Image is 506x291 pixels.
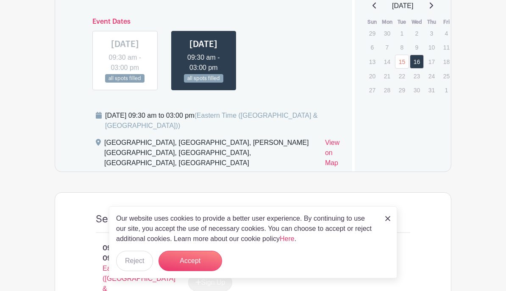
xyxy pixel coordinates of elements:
[116,251,153,271] button: Reject
[439,55,453,68] p: 18
[425,55,439,68] p: 17
[395,41,409,54] p: 8
[105,112,318,129] span: (Eastern Time ([GEOGRAPHIC_DATA] & [GEOGRAPHIC_DATA]))
[385,216,390,221] img: close_button-5f87c8562297e5c2d7936805f587ecaba9071eb48480494691a3f1689db116b3.svg
[439,27,453,40] p: 4
[409,18,424,26] th: Wed
[395,18,409,26] th: Tue
[380,69,394,83] p: 21
[439,18,454,26] th: Fri
[425,83,439,97] p: 31
[410,27,424,40] p: 2
[439,41,453,54] p: 11
[395,83,409,97] p: 29
[380,18,395,26] th: Mon
[410,41,424,54] p: 9
[439,83,453,97] p: 1
[425,41,439,54] p: 10
[395,55,409,69] a: 15
[365,27,379,40] p: 29
[96,213,229,225] h4: Senior Portrait Appointment
[365,18,380,26] th: Sun
[392,1,413,11] span: [DATE]
[410,55,424,69] a: 16
[116,213,376,244] p: Our website uses cookies to provide a better user experience. By continuing to use our site, you ...
[380,55,394,68] p: 14
[424,18,439,26] th: Thu
[105,111,342,131] div: [DATE] 09:30 am to 03:00 pm
[425,27,439,40] p: 3
[380,41,394,54] p: 7
[425,69,439,83] p: 24
[365,41,379,54] p: 6
[104,138,318,172] div: [GEOGRAPHIC_DATA], [GEOGRAPHIC_DATA], [PERSON_NAME][GEOGRAPHIC_DATA], [GEOGRAPHIC_DATA], [GEOGRAP...
[380,83,394,97] p: 28
[395,27,409,40] p: 1
[280,235,295,242] a: Here
[325,138,342,172] a: View on Map
[158,251,222,271] button: Accept
[410,69,424,83] p: 23
[86,18,322,26] h6: Event Dates
[395,69,409,83] p: 22
[410,83,424,97] p: 30
[365,55,379,68] p: 13
[365,69,379,83] p: 20
[380,27,394,40] p: 30
[439,69,453,83] p: 25
[365,83,379,97] p: 27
